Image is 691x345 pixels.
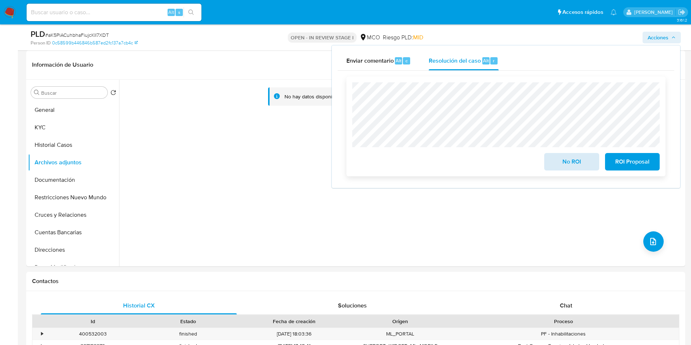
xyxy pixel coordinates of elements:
a: Salir [678,8,686,16]
span: Enviar comentario [346,56,394,64]
span: ROI Proposal [615,154,650,170]
div: ML_PORTAL [353,328,448,340]
div: finished [141,328,236,340]
button: ROI Proposal [605,153,660,170]
span: c [405,57,408,64]
span: MID [413,33,423,42]
span: Acciones [648,32,668,43]
a: Notificaciones [610,9,617,15]
span: s [178,9,180,16]
button: Cruces y Relaciones [28,206,119,224]
span: No ROI [554,154,589,170]
div: [DATE] 18:03:36 [236,328,353,340]
button: Cuentas Bancarias [28,224,119,241]
span: r [493,57,495,64]
button: KYC [28,119,119,136]
button: Datos Modificados [28,259,119,276]
button: Volver al orden por defecto [110,90,116,98]
div: 400532003 [45,328,141,340]
button: Acciones [643,32,681,43]
button: Historial Casos [28,136,119,154]
span: Resolución del caso [429,56,481,64]
span: Alt [168,9,174,16]
button: No ROI [544,153,599,170]
button: Direcciones [28,241,119,259]
div: Origen [358,318,443,325]
h1: Información de Usuario [32,61,93,68]
p: damian.rodriguez@mercadolibre.com [634,9,675,16]
div: MCO [360,34,380,42]
span: Alt [396,57,401,64]
span: Riesgo PLD: [383,34,423,42]
span: Alt [483,57,489,64]
span: Chat [560,301,572,310]
div: Proceso [453,318,674,325]
span: Accesos rápidos [562,8,603,16]
button: General [28,101,119,119]
button: upload-file [643,231,664,252]
a: 0c58599b446846b587ed2fc137a7cb4c [52,40,138,46]
input: Buscar [41,90,105,96]
div: Estado [146,318,231,325]
span: Soluciones [338,301,367,310]
b: PLD [31,28,45,40]
span: # aK5PiACuhbhaFiujcKII7XDT [45,31,109,39]
input: Buscar usuario o caso... [27,8,201,17]
h1: Contactos [32,278,679,285]
p: OPEN - IN REVIEW STAGE I [288,32,357,43]
button: Buscar [34,90,40,95]
button: Restricciones Nuevo Mundo [28,189,119,206]
span: 3.161.2 [677,17,687,23]
button: search-icon [184,7,199,17]
button: Archivos adjuntos [28,154,119,171]
div: • [41,330,43,337]
span: Historial CX [123,301,155,310]
div: Fecha de creación [241,318,348,325]
div: No hay datos disponibles [284,93,342,100]
div: PF - Inhabilitaciones [448,328,679,340]
div: Id [50,318,136,325]
button: Documentación [28,171,119,189]
b: Person ID [31,40,51,46]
